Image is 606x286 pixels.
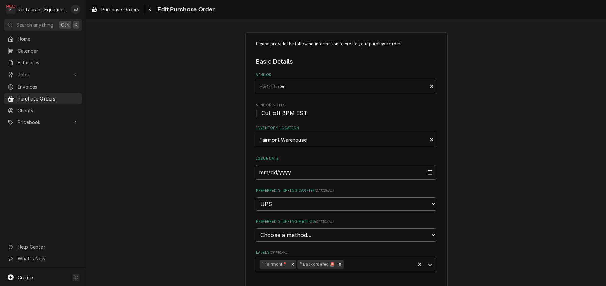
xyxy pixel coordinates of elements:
div: Restaurant Equipment Diagnostics [18,6,67,13]
button: Navigate back [145,4,155,15]
span: Pricebook [18,119,68,126]
span: Home [18,35,79,42]
a: Invoices [4,81,82,92]
a: Home [4,33,82,45]
span: Estimates [18,59,79,66]
span: Clients [18,107,79,114]
div: R [6,5,16,14]
div: Inventory Location [256,125,436,147]
div: Restaurant Equipment Diagnostics's Avatar [6,5,16,14]
a: Purchase Orders [88,4,142,15]
span: Cut off 8PM EST [261,110,307,116]
span: Help Center [18,243,78,250]
span: Search anything [16,21,53,28]
span: Edit Purchase Order [155,5,215,14]
legend: Basic Details [256,57,436,66]
label: Issue Date [256,156,436,161]
label: Preferred Shipping Carrier [256,188,436,193]
span: ( optional ) [315,220,334,223]
a: Go to What's New [4,253,82,264]
div: Labels [256,250,436,272]
div: Emily Bird's Avatar [71,5,80,14]
span: Calendar [18,47,79,54]
div: ⁵ Backordered 🚨 [297,260,336,269]
label: Inventory Location [256,125,436,131]
a: Go to Jobs [4,69,82,80]
span: ( optional ) [315,189,334,192]
label: Preferred Shipping Method [256,219,436,224]
a: Go to Help Center [4,241,82,252]
div: Remove ⁵ Backordered 🚨 [336,260,344,269]
div: Preferred Shipping Carrier [256,188,436,210]
span: What's New [18,255,78,262]
a: Estimates [4,57,82,68]
span: Ctrl [61,21,70,28]
label: Labels [256,250,436,255]
div: Vendor [256,72,436,94]
p: Please provide the following information to create your purchase order: [256,41,436,47]
button: Search anythingCtrlK [4,19,82,31]
a: Calendar [4,45,82,56]
a: Go to Pricebook [4,117,82,128]
label: Vendor [256,72,436,78]
span: Vendor Notes [256,109,436,117]
span: Invoices [18,83,79,90]
span: Purchase Orders [18,95,79,102]
span: Jobs [18,71,68,78]
span: Create [18,275,33,280]
a: Purchase Orders [4,93,82,104]
a: Clients [4,105,82,116]
div: EB [71,5,80,14]
input: yyyy-mm-dd [256,165,436,180]
span: Purchase Orders [101,6,139,13]
span: ( optional ) [270,251,289,254]
div: ¹ Fairmont📍 [260,260,289,269]
span: Vendor Notes [256,103,436,108]
div: Preferred Shipping Method [256,219,436,241]
span: C [74,274,78,281]
div: Vendor Notes [256,103,436,117]
div: Remove ¹ Fairmont📍 [289,260,296,269]
span: K [75,21,78,28]
div: Issue Date [256,156,436,180]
